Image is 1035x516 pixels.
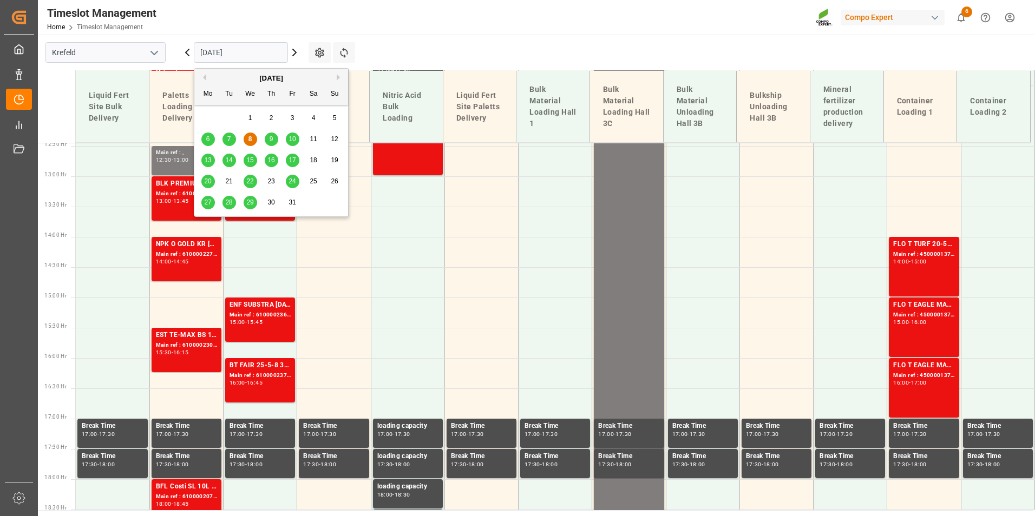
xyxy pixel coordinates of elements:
div: 18:00 [468,462,484,467]
span: 2 [270,114,273,122]
div: 18:00 [837,462,853,467]
span: 6 [961,6,972,17]
div: Choose Saturday, October 18th, 2025 [307,154,320,167]
div: Choose Wednesday, October 22nd, 2025 [244,175,257,188]
div: - [319,432,320,436]
span: 17 [289,156,296,164]
div: - [835,432,837,436]
div: Break Time [451,451,512,462]
div: - [909,432,910,436]
div: 17:30 [598,462,614,467]
div: ENF SUBSTRA [DATE] 25kg (x40) INTBAPL 15 3x5kg (x50) DE FR ENTRFLO T Turf 20-5-8 25kg (x40) INTBT... [230,300,291,310]
div: 17:30 [672,462,688,467]
div: - [835,462,837,467]
div: 17:30 [893,462,909,467]
div: - [97,462,99,467]
div: Main ref : 6100002272, 2000001815 [156,250,217,259]
div: NPK O GOLD KR [DATE] 25kg (x60) IT [156,239,217,250]
button: Next Month [337,74,343,81]
div: Choose Friday, October 24th, 2025 [286,175,299,188]
div: Break Time [598,451,659,462]
div: - [172,199,173,203]
div: Choose Monday, October 27th, 2025 [201,196,215,209]
div: Choose Thursday, October 9th, 2025 [265,133,278,146]
div: Choose Tuesday, October 28th, 2025 [222,196,236,209]
span: 8 [248,135,252,143]
div: - [172,501,173,506]
div: - [540,462,542,467]
div: Main ref : 6100002307, 2000001854 [156,341,217,350]
div: FLO T EAGLE MASTER [DATE] 25kg (x42) WW [893,300,954,310]
div: 17:00 [746,432,762,436]
span: 23 [267,177,274,185]
div: Break Time [230,421,291,432]
span: 27 [204,199,211,206]
div: Mo [201,88,215,101]
div: BFL Costi SL 10L (x40) ES,PTVITA Si 10L (x60) ES,PTEST MF BS KR 13-40-0 20kg (x50) INTESG 21 NPK ... [156,481,217,492]
div: 18:00 [395,462,410,467]
div: 18:00 [99,462,115,467]
div: Main ref : 6100002362, 2000001731 2000001745 2000001639;2000001731 2000001731;2000001277 [230,310,291,320]
div: 17:30 [746,462,762,467]
div: Liquid Fert Site Paletts Delivery [452,85,508,128]
span: 17:00 Hr [44,414,67,420]
div: 17:30 [451,462,467,467]
div: - [172,157,173,162]
div: 17:30 [82,462,97,467]
button: Previous Month [200,74,206,81]
button: Compo Expert [841,7,949,28]
div: 18:00 [156,501,172,506]
span: 14:00 Hr [44,232,67,238]
span: 3 [291,114,294,122]
div: Choose Tuesday, October 14th, 2025 [222,154,236,167]
span: 6 [206,135,210,143]
div: Choose Tuesday, October 21st, 2025 [222,175,236,188]
div: FLO T TURF 20-5-8 25kg (x42) WW [893,239,954,250]
div: 18:00 [173,462,189,467]
div: 17:00 [82,432,97,436]
div: Choose Wednesday, October 15th, 2025 [244,154,257,167]
div: - [909,259,910,264]
div: Choose Friday, October 17th, 2025 [286,154,299,167]
div: 17:30 [173,432,189,436]
div: Break Time [230,451,291,462]
div: 17:30 [525,462,540,467]
span: 22 [246,177,253,185]
div: Choose Thursday, October 16th, 2025 [265,154,278,167]
div: Choose Wednesday, October 1st, 2025 [244,111,257,125]
div: 13:00 [173,157,189,162]
div: - [909,320,910,325]
div: - [245,380,247,385]
div: 16:00 [911,320,927,325]
div: Main ref : 6100002349, 2000001878 [156,189,217,199]
div: 15:00 [230,320,245,325]
div: Choose Thursday, October 23rd, 2025 [265,175,278,188]
div: - [97,432,99,436]
div: 17:00 [967,432,983,436]
div: Break Time [746,451,807,462]
div: Break Time [820,451,881,462]
div: 18:00 [615,462,631,467]
div: - [762,432,763,436]
span: 26 [331,177,338,185]
div: 17:30 [542,432,558,436]
div: 17:00 [598,432,614,436]
button: open menu [146,44,162,61]
div: 18:00 [377,492,393,497]
div: - [762,462,763,467]
div: 17:00 [303,432,319,436]
div: Choose Sunday, October 19th, 2025 [328,154,342,167]
div: month 2025-10 [198,108,345,213]
div: - [392,432,394,436]
div: 17:00 [820,432,835,436]
div: 17:00 [451,432,467,436]
div: 17:00 [230,432,245,436]
div: Liquid Fert Site Bulk Delivery [84,85,140,128]
span: 16:00 Hr [44,353,67,359]
div: 17:30 [967,462,983,467]
div: 18:00 [690,462,705,467]
div: Main ref : 4500001372, 2000000989 [893,371,954,380]
div: - [614,432,615,436]
div: - [172,432,173,436]
span: 24 [289,177,296,185]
